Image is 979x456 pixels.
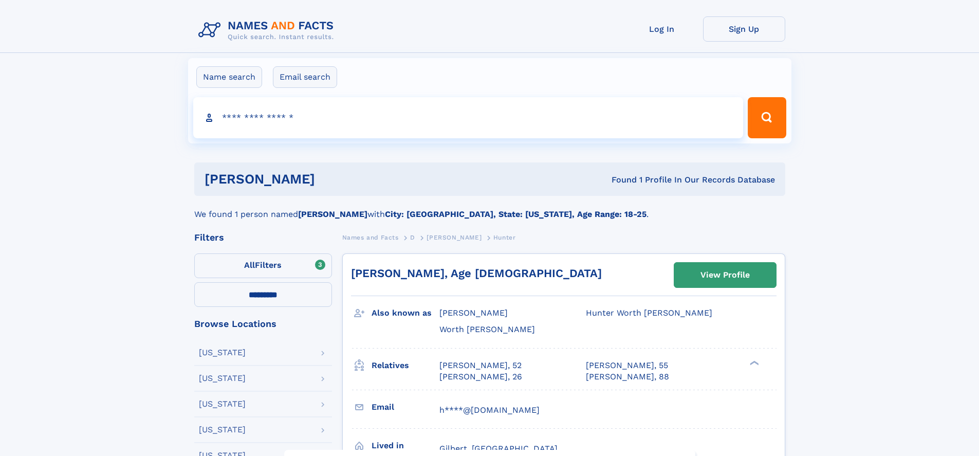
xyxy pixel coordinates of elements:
span: [PERSON_NAME] [427,234,482,241]
a: [PERSON_NAME], 26 [439,371,522,382]
label: Email search [273,66,337,88]
span: All [244,260,255,270]
a: [PERSON_NAME], 52 [439,360,522,371]
div: [US_STATE] [199,349,246,357]
div: We found 1 person named with . [194,196,785,221]
a: [PERSON_NAME] [427,231,482,244]
span: Worth [PERSON_NAME] [439,324,535,334]
a: D [410,231,415,244]
button: Search Button [748,97,786,138]
a: Log In [621,16,703,42]
div: [US_STATE] [199,400,246,408]
label: Name search [196,66,262,88]
span: Gilbert, [GEOGRAPHIC_DATA] [439,444,558,453]
a: View Profile [674,263,776,287]
a: [PERSON_NAME], 55 [586,360,668,371]
div: Found 1 Profile In Our Records Database [463,174,775,186]
span: Hunter Worth [PERSON_NAME] [586,308,712,318]
b: [PERSON_NAME] [298,209,367,219]
a: Sign Up [703,16,785,42]
img: Logo Names and Facts [194,16,342,44]
label: Filters [194,253,332,278]
span: Hunter [493,234,516,241]
h3: Email [372,398,439,416]
span: [PERSON_NAME] [439,308,508,318]
b: City: [GEOGRAPHIC_DATA], State: [US_STATE], Age Range: 18-25 [385,209,646,219]
a: [PERSON_NAME], 88 [586,371,669,382]
div: View Profile [700,263,750,287]
div: Filters [194,233,332,242]
h3: Relatives [372,357,439,374]
h1: [PERSON_NAME] [205,173,464,186]
div: Browse Locations [194,319,332,329]
input: search input [193,97,744,138]
div: [US_STATE] [199,374,246,382]
span: D [410,234,415,241]
a: Names and Facts [342,231,399,244]
div: ❯ [747,359,760,366]
h3: Lived in [372,437,439,454]
a: [PERSON_NAME], Age [DEMOGRAPHIC_DATA] [351,267,602,280]
h3: Also known as [372,304,439,322]
div: [US_STATE] [199,426,246,434]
